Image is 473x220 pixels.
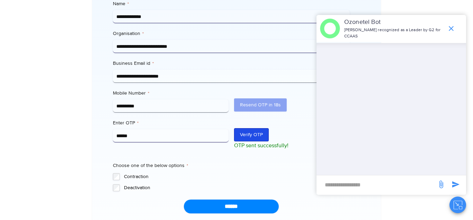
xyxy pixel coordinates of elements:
div: new-msg-input [320,179,434,191]
label: Name [113,0,349,7]
label: Deactivation [124,184,349,191]
label: Contraction [124,173,349,180]
legend: Choose one of the below options [113,162,188,169]
label: Enter OTP [113,120,229,126]
p: OTP sent successfully! [234,141,350,150]
label: Business Email id [113,60,349,67]
p: Ozonetel Bot [344,18,444,27]
button: Verify OTP [234,128,269,141]
label: Organisation [113,30,349,37]
label: Mobile Number [113,90,229,97]
span: end chat or minimize [444,21,458,35]
button: Resend OTP in 18s [234,98,287,112]
span: send message [434,177,448,191]
p: [PERSON_NAME] recognized as a Leader by G2 for CCAAS [344,27,444,39]
span: send message [449,177,463,191]
button: Close chat [449,196,466,213]
img: header [320,18,340,38]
